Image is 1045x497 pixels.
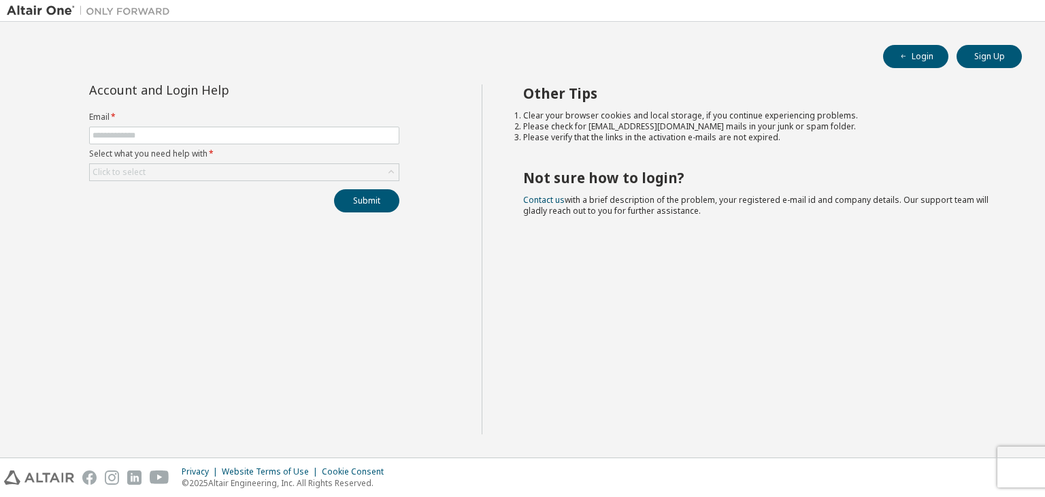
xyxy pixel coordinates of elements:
div: Cookie Consent [322,466,392,477]
img: Altair One [7,4,177,18]
button: Submit [334,189,399,212]
div: Account and Login Help [89,84,337,95]
li: Please verify that the links in the activation e-mails are not expired. [523,132,998,143]
img: facebook.svg [82,470,97,485]
p: © 2025 Altair Engineering, Inc. All Rights Reserved. [182,477,392,489]
div: Website Terms of Use [222,466,322,477]
li: Please check for [EMAIL_ADDRESS][DOMAIN_NAME] mails in your junk or spam folder. [523,121,998,132]
button: Login [883,45,948,68]
h2: Not sure how to login? [523,169,998,187]
img: youtube.svg [150,470,169,485]
img: linkedin.svg [127,470,142,485]
label: Email [89,112,399,123]
a: Contact us [523,194,565,206]
img: altair_logo.svg [4,470,74,485]
span: with a brief description of the problem, your registered e-mail id and company details. Our suppo... [523,194,989,217]
div: Click to select [90,164,399,180]
div: Privacy [182,466,222,477]
img: instagram.svg [105,470,119,485]
div: Click to select [93,167,146,178]
h2: Other Tips [523,84,998,102]
button: Sign Up [957,45,1022,68]
li: Clear your browser cookies and local storage, if you continue experiencing problems. [523,110,998,121]
label: Select what you need help with [89,148,399,159]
